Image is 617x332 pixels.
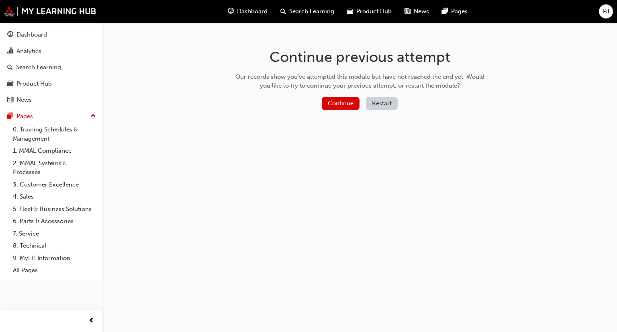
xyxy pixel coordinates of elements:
button: Pages [3,109,99,124]
button: PJ [599,4,613,18]
div: Product Hub [16,79,52,88]
div: Analytics [16,47,41,56]
span: guage-icon [7,31,13,39]
a: search-iconSearch Learning [274,3,341,20]
a: Dashboard [3,27,99,42]
a: 6. Parts & Accessories [10,215,99,227]
a: news-iconNews [398,3,435,20]
a: 3. Customer Excellence [10,178,99,191]
div: Search Learning [16,63,61,72]
a: Search Learning [3,60,99,75]
a: car-iconProduct Hub [341,3,398,20]
span: Pages [451,7,468,16]
a: 8. Technical [10,240,99,252]
span: news-icon [7,96,13,104]
a: 1. MMAL Compliance [10,145,99,157]
button: Restart [366,97,398,110]
span: Search Learning [289,7,334,16]
span: up-icon [90,111,96,121]
span: News [414,7,429,16]
span: news-icon [405,6,411,16]
span: Product Hub [356,7,392,16]
span: pages-icon [7,113,13,120]
a: 0. Training Schedules & Management [10,123,99,145]
div: Our records show you've attempted this module but have not reached the end yet. Would you like to... [233,72,487,90]
div: Dashboard [16,30,47,39]
a: 5. Fleet & Business Solutions [10,203,99,215]
span: search-icon [280,6,286,16]
a: guage-iconDashboard [221,3,274,20]
span: chart-icon [7,48,13,55]
span: guage-icon [228,6,234,16]
img: mmal [4,6,96,16]
span: pages-icon [442,6,448,16]
a: 9. MyLH Information [10,252,99,264]
h1: Continue previous attempt [233,48,487,66]
div: News [16,95,32,105]
span: search-icon [7,64,13,71]
a: 7. Service [10,227,99,240]
span: Dashboard [237,7,268,16]
button: Continue [322,97,360,110]
a: Product Hub [3,76,99,91]
button: DashboardAnalyticsSearch LearningProduct HubNews [3,26,99,109]
a: Analytics [3,44,99,59]
a: pages-iconPages [435,3,474,20]
span: car-icon [347,6,353,16]
span: prev-icon [88,316,94,326]
a: 2. MMAL Systems & Processes [10,157,99,178]
div: Pages [16,112,33,121]
span: PJ [603,7,609,16]
a: All Pages [10,264,99,277]
a: News [3,92,99,107]
a: 4. Sales [10,191,99,203]
span: car-icon [7,80,13,88]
